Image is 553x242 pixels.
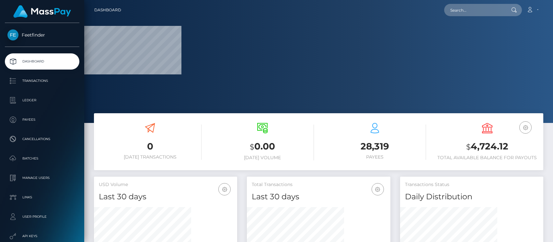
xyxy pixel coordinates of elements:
p: Transactions [7,76,77,86]
img: MassPay Logo [13,5,71,18]
h5: Transactions Status [405,181,538,188]
span: Feetfinder [5,32,79,38]
a: Payees [5,112,79,128]
p: User Profile [7,212,77,222]
input: Search... [444,4,505,16]
h6: Total Available Balance for Payouts [436,155,538,160]
p: Payees [7,115,77,125]
h6: [DATE] Transactions [99,154,202,160]
a: Links [5,189,79,205]
a: Cancellations [5,131,79,147]
h4: Last 30 days [252,191,385,203]
small: $ [466,142,471,151]
h3: 0.00 [211,140,314,153]
h3: 4,724.12 [436,140,538,153]
p: Dashboard [7,57,77,66]
p: API Keys [7,231,77,241]
img: Feetfinder [7,29,18,40]
p: Ledger [7,95,77,105]
a: Dashboard [5,53,79,70]
a: User Profile [5,209,79,225]
h3: 0 [99,140,202,153]
h4: Last 30 days [99,191,232,203]
h4: Daily Distribution [405,191,538,203]
a: Batches [5,150,79,167]
a: Dashboard [94,3,121,17]
small: $ [250,142,254,151]
p: Batches [7,154,77,163]
a: Manage Users [5,170,79,186]
a: Ledger [5,92,79,108]
a: Transactions [5,73,79,89]
h3: 28,319 [324,140,426,153]
h5: USD Volume [99,181,232,188]
h6: Payees [324,154,426,160]
p: Links [7,192,77,202]
h5: Total Transactions [252,181,385,188]
h6: [DATE] Volume [211,155,314,160]
p: Manage Users [7,173,77,183]
p: Cancellations [7,134,77,144]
